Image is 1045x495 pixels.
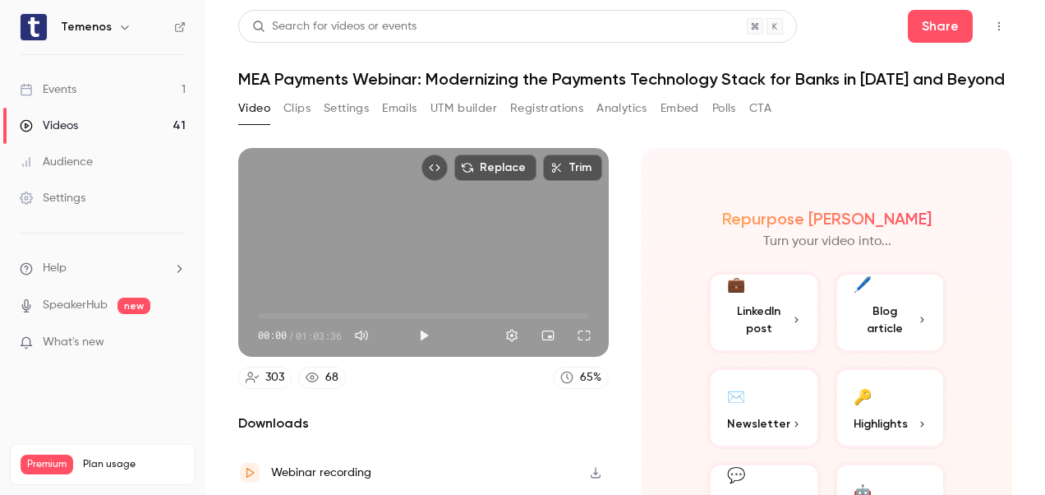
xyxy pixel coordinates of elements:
span: / [288,328,294,343]
li: help-dropdown-opener [20,260,186,277]
span: Highlights [854,415,908,433]
button: Share [908,10,973,43]
div: 🔑 [854,383,872,409]
button: Analytics [596,95,647,122]
button: Trim [543,155,602,181]
button: 🔑Highlights [834,367,947,449]
div: Search for videos or events [252,18,417,35]
p: Turn your video into... [763,232,891,252]
button: Play [407,319,440,352]
img: Temenos [21,14,47,40]
button: Video [238,95,270,122]
button: Replace [454,155,536,181]
h1: MEA Payments Webinar: Modernizing the Payments Technology Stack for Banks in [DATE] and Beyond [238,69,1012,89]
button: Settings [324,95,369,122]
button: Clips [283,95,311,122]
h6: Temenos [61,19,112,35]
button: Registrations [510,95,583,122]
span: LinkedIn post [727,303,791,337]
span: Help [43,260,67,277]
div: Settings [20,190,85,206]
button: Settings [495,319,528,352]
span: 01:03:36 [296,328,342,343]
div: Videos [20,118,78,134]
span: What's new [43,334,104,351]
button: Embed [661,95,699,122]
div: Events [20,81,76,98]
button: Full screen [568,319,601,352]
div: 💼 [727,274,745,296]
div: 🖊️ [854,274,872,296]
button: UTM builder [430,95,497,122]
a: 303 [238,367,292,389]
h2: Downloads [238,414,609,433]
button: Polls [712,95,736,122]
a: SpeakerHub [43,297,108,314]
button: Embed video [421,155,448,181]
button: Emails [382,95,417,122]
button: CTA [749,95,771,122]
span: Newsletter [727,415,790,433]
div: Webinar recording [271,463,371,483]
h2: Repurpose [PERSON_NAME] [722,209,932,229]
button: ✉️Newsletter [707,367,821,449]
div: 303 [265,369,284,386]
button: Top Bar Actions [986,13,1012,39]
span: Plan usage [83,458,185,471]
div: Audience [20,154,93,170]
span: new [117,298,150,314]
div: 00:00 [258,328,342,343]
button: Mute [345,319,378,352]
div: 65 % [580,369,601,386]
span: Premium [21,455,73,474]
iframe: Noticeable Trigger [166,335,186,350]
span: Blog article [854,303,918,337]
button: 🖊️Blog article [834,271,947,354]
button: 💼LinkedIn post [707,271,821,354]
a: 68 [298,367,346,389]
button: Turn on miniplayer [532,319,564,352]
a: 65% [553,367,609,389]
div: ✉️ [727,383,745,409]
div: 💬 [727,465,745,487]
div: 68 [325,369,338,386]
span: 00:00 [258,328,287,343]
